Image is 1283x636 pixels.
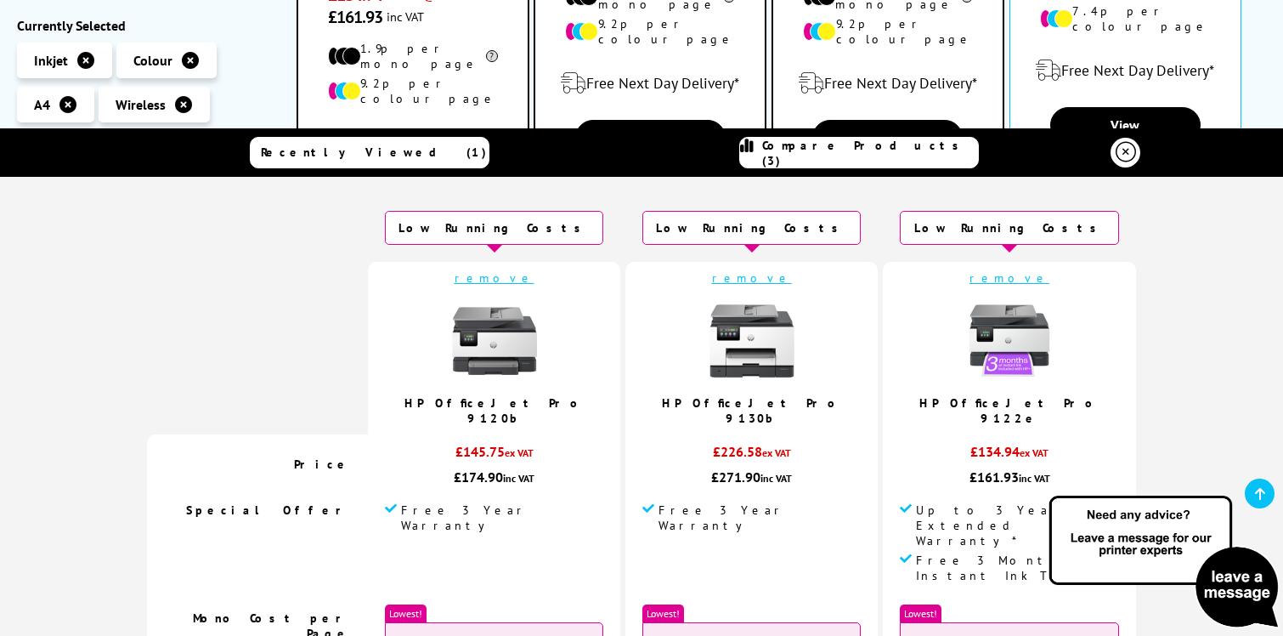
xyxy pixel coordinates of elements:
span: inc VAT [387,9,424,25]
a: View [812,120,963,156]
span: Free 3 Year Warranty [658,503,861,533]
div: £271.90 [642,468,861,486]
span: Free 3 Month Instant Ink Trial* [916,553,1119,583]
li: 9.2p per colour page [328,76,498,106]
div: £134.94 [900,443,1119,468]
div: Low Running Costs [385,211,603,245]
img: hp-officejet-pro-9130b-front-small2.jpg [709,298,794,383]
a: HP OfficeJet Pro 9120b [404,395,585,426]
span: Lowest! [900,605,941,622]
span: inc VAT [503,472,534,485]
span: Inkjet [34,52,68,69]
span: Lowest! [642,605,684,622]
a: Compare Products (3) [739,137,979,168]
a: Recently Viewed (1) [250,137,489,168]
span: ex VAT [505,446,534,459]
span: Lowest! [385,605,427,622]
div: £161.93 [900,468,1119,486]
li: 1.9p per mono page [328,41,498,71]
span: Special Offer [186,503,351,518]
span: Up to 3 Years Extended Warranty* [916,503,1119,548]
span: Recently Viewed (1) [261,145,487,160]
span: inc VAT [760,472,792,485]
div: Low Running Costs [900,211,1119,245]
div: Low Running Costs [642,211,861,245]
a: HP OfficeJet Pro 9130b [662,395,842,426]
a: remove [712,270,792,286]
span: ex VAT [762,446,791,459]
span: Colour [133,52,172,69]
li: 7.4p per colour page [1040,3,1212,34]
span: inc VAT [1019,472,1050,485]
span: Wireless [116,96,166,113]
div: modal_delivery [1019,47,1233,94]
a: HP OfficeJet Pro 9122e [919,395,1099,426]
div: modal_delivery [782,60,994,107]
div: modal_delivery [307,119,519,167]
div: £226.58 [642,443,861,468]
img: Open Live Chat window [1045,493,1283,633]
li: 9.2p per colour page [565,16,735,47]
span: A4 [34,96,50,113]
div: £174.90 [385,468,603,486]
a: View [1050,107,1201,143]
a: remove [455,270,534,286]
img: hp-officejet-pro-9120b-front-small2.jpg [452,298,537,383]
li: 9.2p per colour page [803,16,973,47]
a: remove [969,270,1049,286]
span: ex VAT [1020,446,1048,459]
div: £145.75 [385,443,603,468]
div: modal_delivery [544,60,756,107]
a: View [575,120,726,156]
span: Compare Products (3) [762,138,978,168]
span: Price [294,457,351,472]
span: £161.93 [328,6,383,28]
img: hp-officejet-pro-9125e-front-print-small.jpg [967,298,1052,383]
span: Free 3 Year Warranty [401,503,603,533]
div: Currently Selected [17,17,280,34]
